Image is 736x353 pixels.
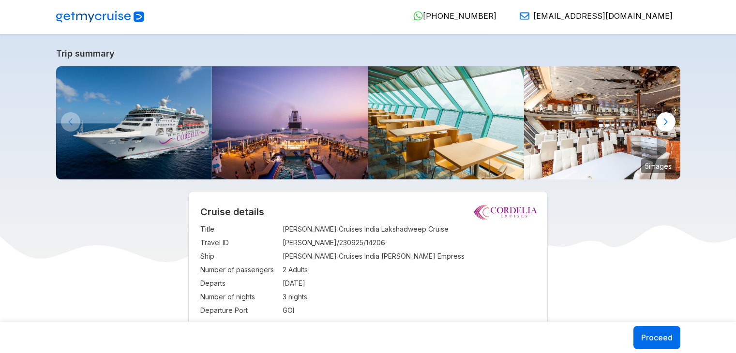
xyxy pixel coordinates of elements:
td: Travel ID [200,236,278,250]
img: Email [520,11,529,21]
td: Ship [200,250,278,263]
td: : [278,290,283,304]
img: WhatsApp [413,11,423,21]
td: : [278,222,283,236]
td: : [278,263,283,277]
td: : [278,277,283,290]
img: photo02.webp [212,66,368,179]
td: Title [200,222,278,236]
small: 5 images [641,159,676,173]
td: Number of passengers [200,263,278,277]
td: [PERSON_NAME] Cruises India Lakshadweep Cruise [283,222,536,236]
img: Starlight-1.jpg [524,66,680,179]
span: [EMAIL_ADDRESS][DOMAIN_NAME] [533,11,673,21]
td: Departs [200,277,278,290]
td: [DATE] [283,277,536,290]
img: Cordelia_exterior_800.jpg [56,66,212,179]
td: [PERSON_NAME] Cruises India [PERSON_NAME] Empress [283,250,536,263]
button: Proceed [633,326,680,349]
a: [EMAIL_ADDRESS][DOMAIN_NAME] [512,11,673,21]
td: GOI [283,304,536,317]
td: 3 nights [283,290,536,304]
td: : [278,304,283,317]
a: Trip summary [56,48,680,59]
td: [PERSON_NAME]/230925/14206 [283,236,536,250]
td: : [278,236,283,250]
img: photo05.webp [368,66,525,179]
span: [PHONE_NUMBER] [423,11,496,21]
td: Number of nights [200,290,278,304]
td: Departure Port [200,304,278,317]
a: [PHONE_NUMBER] [406,11,496,21]
h2: Cruise details [200,206,536,218]
td: 2 Adults [283,263,536,277]
td: : [278,250,283,263]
